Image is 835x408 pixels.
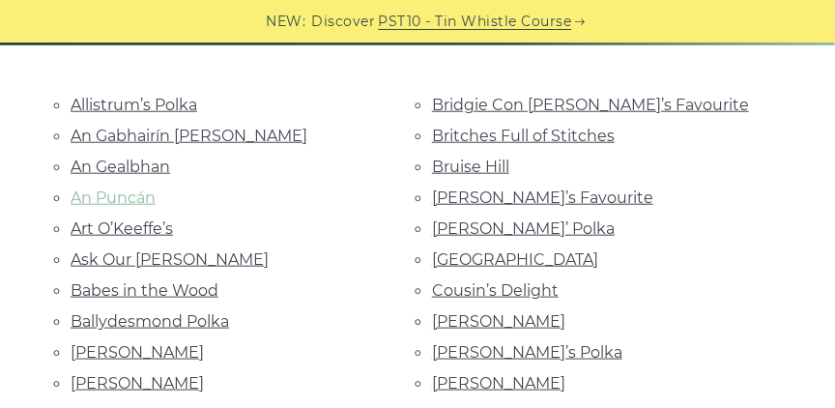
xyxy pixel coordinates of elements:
[432,281,559,300] a: Cousin’s Delight
[432,96,749,114] a: Bridgie Con [PERSON_NAME]’s Favourite
[312,11,376,33] span: Discover
[71,158,170,176] a: An Gealbhan
[267,11,306,33] span: NEW:
[71,219,173,238] a: Art O’Keeffe’s
[71,281,218,300] a: Babes in the Wood
[71,96,197,114] a: Allistrum’s Polka
[71,312,229,331] a: Ballydesmond Polka
[432,158,509,176] a: Bruise Hill
[432,343,622,362] a: [PERSON_NAME]’s Polka
[432,374,565,393] a: [PERSON_NAME]
[379,11,572,33] a: PST10 - Tin Whistle Course
[432,312,565,331] a: [PERSON_NAME]
[71,189,156,207] a: An Puncán
[432,189,653,207] a: [PERSON_NAME]’s Favourite
[432,250,598,269] a: [GEOGRAPHIC_DATA]
[432,219,615,238] a: [PERSON_NAME]’ Polka
[71,127,307,145] a: An Gabhairín [PERSON_NAME]
[432,127,615,145] a: Britches Full of Stitches
[71,343,204,362] a: [PERSON_NAME]
[71,250,269,269] a: Ask Our [PERSON_NAME]
[71,374,204,393] a: [PERSON_NAME]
